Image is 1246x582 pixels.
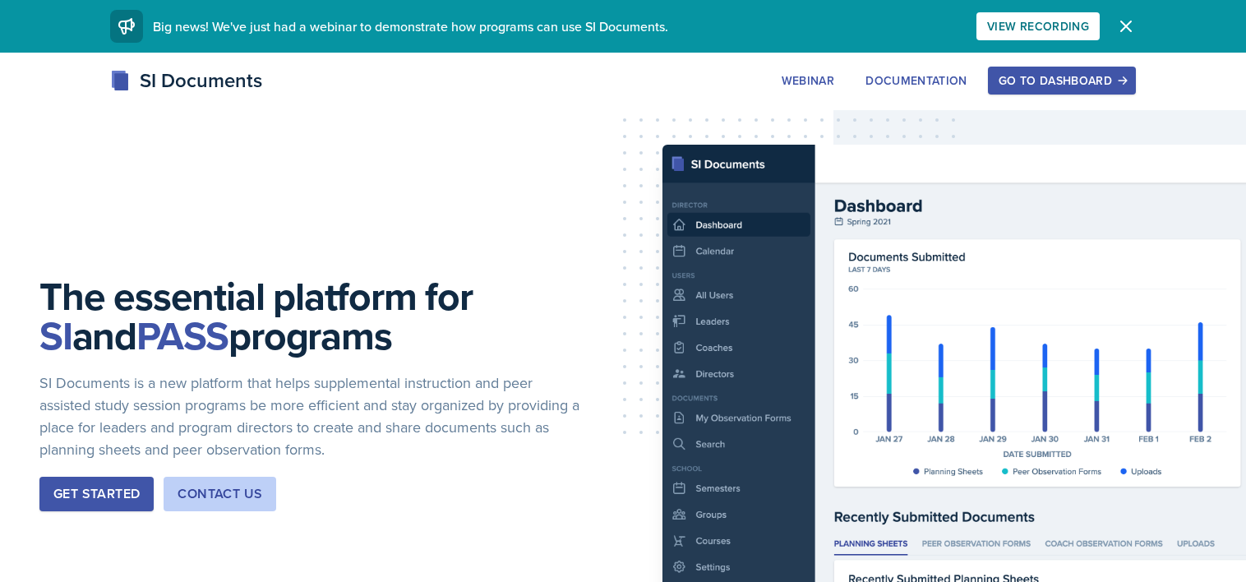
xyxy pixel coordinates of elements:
[39,477,154,511] button: Get Started
[999,74,1125,87] div: Go to Dashboard
[178,484,262,504] div: Contact Us
[855,67,978,95] button: Documentation
[153,17,668,35] span: Big news! We've just had a webinar to demonstrate how programs can use SI Documents.
[110,66,262,95] div: SI Documents
[782,74,834,87] div: Webinar
[53,484,140,504] div: Get Started
[988,67,1136,95] button: Go to Dashboard
[164,477,276,511] button: Contact Us
[771,67,845,95] button: Webinar
[976,12,1100,40] button: View Recording
[987,20,1089,33] div: View Recording
[865,74,967,87] div: Documentation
